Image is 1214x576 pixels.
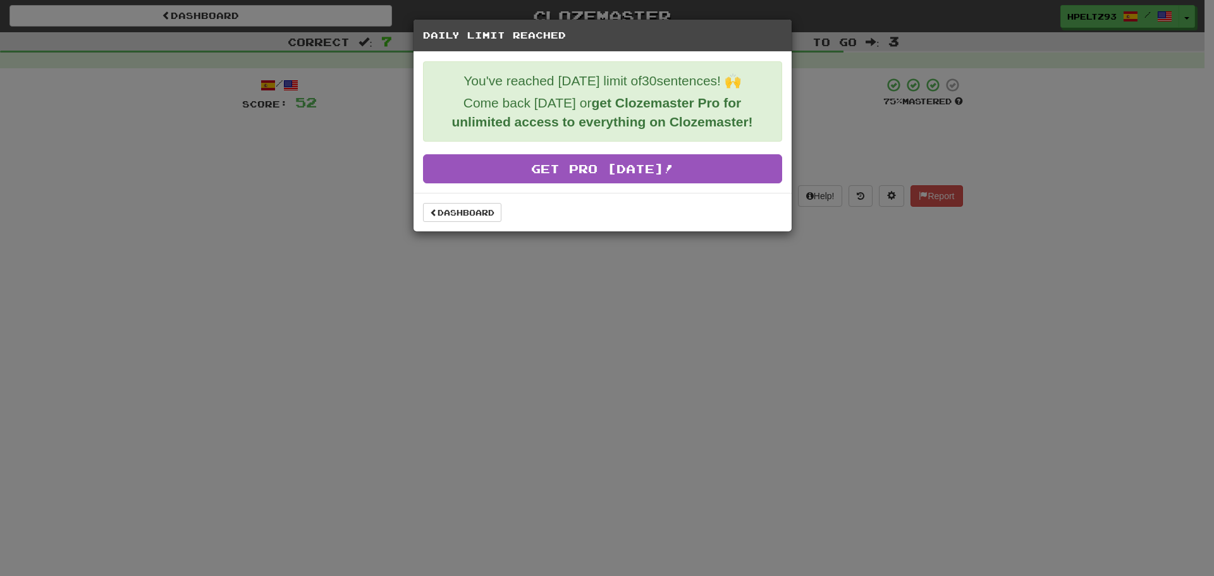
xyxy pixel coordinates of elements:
[423,29,782,42] h5: Daily Limit Reached
[451,95,752,129] strong: get Clozemaster Pro for unlimited access to everything on Clozemaster!
[433,71,772,90] p: You've reached [DATE] limit of 30 sentences! 🙌
[423,203,501,222] a: Dashboard
[433,94,772,132] p: Come back [DATE] or
[423,154,782,183] a: Get Pro [DATE]!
